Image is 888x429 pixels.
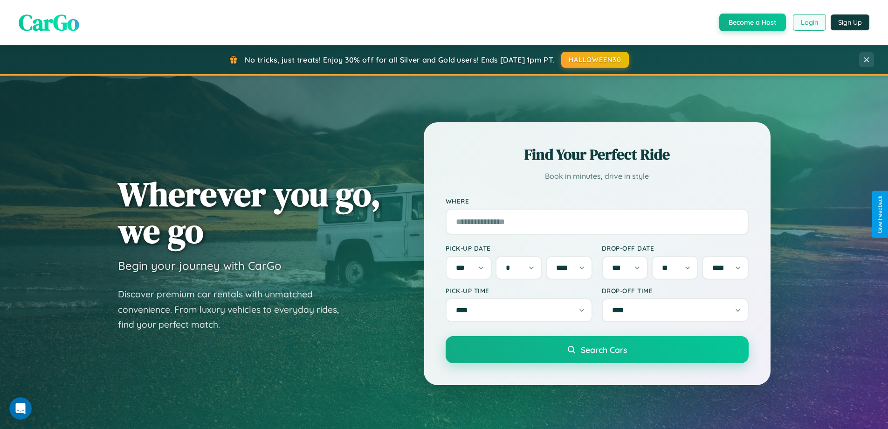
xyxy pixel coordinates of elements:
[831,14,869,30] button: Sign Up
[793,14,826,31] button: Login
[118,287,351,332] p: Discover premium car rentals with unmatched convenience. From luxury vehicles to everyday rides, ...
[446,144,749,165] h2: Find Your Perfect Ride
[602,244,749,252] label: Drop-off Date
[719,14,786,31] button: Become a Host
[446,287,592,295] label: Pick-up Time
[118,259,282,273] h3: Begin your journey with CarGo
[446,244,592,252] label: Pick-up Date
[446,336,749,363] button: Search Cars
[9,397,32,420] iframe: Intercom live chat
[118,176,381,249] h1: Wherever you go, we go
[245,55,554,64] span: No tricks, just treats! Enjoy 30% off for all Silver and Gold users! Ends [DATE] 1pm PT.
[446,197,749,205] label: Where
[877,196,883,233] div: Give Feedback
[561,52,629,68] button: HALLOWEEN30
[446,169,749,183] p: Book in minutes, drive in style
[602,287,749,295] label: Drop-off Time
[19,7,79,38] span: CarGo
[581,345,627,355] span: Search Cars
